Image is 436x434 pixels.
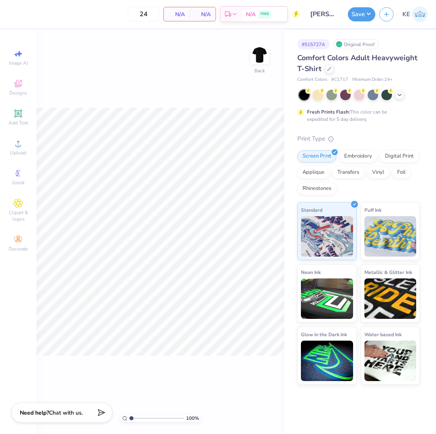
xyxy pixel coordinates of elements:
div: Rhinestones [297,183,337,195]
img: Back [252,47,268,63]
span: # C1717 [331,76,348,83]
div: This color can be expedited for 5 day delivery. [307,108,406,123]
span: Glow in the Dark Ink [301,330,347,339]
div: # 515727A [297,39,330,49]
a: KE [402,6,428,22]
span: Comfort Colors [297,76,327,83]
div: Applique [297,166,330,179]
div: Embroidery [339,150,377,162]
span: Designs [9,90,27,96]
span: Upload [10,150,26,156]
span: 100 % [186,415,199,422]
span: N/A [169,10,185,19]
div: Back [254,67,265,74]
span: Comfort Colors Adult Heavyweight T-Shirt [297,53,417,74]
button: Save [348,7,375,21]
img: Neon Ink [301,278,353,319]
span: Add Text [8,120,28,126]
span: Standard [301,206,322,214]
span: Neon Ink [301,268,321,276]
div: Digital Print [380,150,419,162]
span: Metallic & Glitter Ink [364,268,412,276]
span: FREE [260,11,269,17]
span: N/A [195,10,211,19]
span: Puff Ink [364,206,381,214]
span: Greek [12,179,25,186]
div: Transfers [332,166,364,179]
div: Print Type [297,134,420,143]
span: Minimum Order: 24 + [352,76,393,83]
img: Glow in the Dark Ink [301,341,353,381]
input: Untitled Design [304,6,344,22]
input: – – [128,7,159,21]
div: Original Proof [334,39,379,49]
div: Screen Print [297,150,337,162]
img: Metallic & Glitter Ink [364,278,417,319]
span: N/A [246,10,256,19]
strong: Need help? [20,409,49,417]
img: Standard [301,216,353,257]
img: Kent Everic Delos Santos [412,6,428,22]
span: Water based Ink [364,330,402,339]
strong: Fresh Prints Flash: [307,109,350,115]
div: Foil [392,166,411,179]
div: Vinyl [367,166,389,179]
img: Water based Ink [364,341,417,381]
span: Decorate [8,246,28,252]
span: Clipart & logos [4,209,32,222]
img: Puff Ink [364,216,417,257]
span: Image AI [9,60,28,66]
span: KE [402,10,410,19]
span: Chat with us. [49,409,83,417]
